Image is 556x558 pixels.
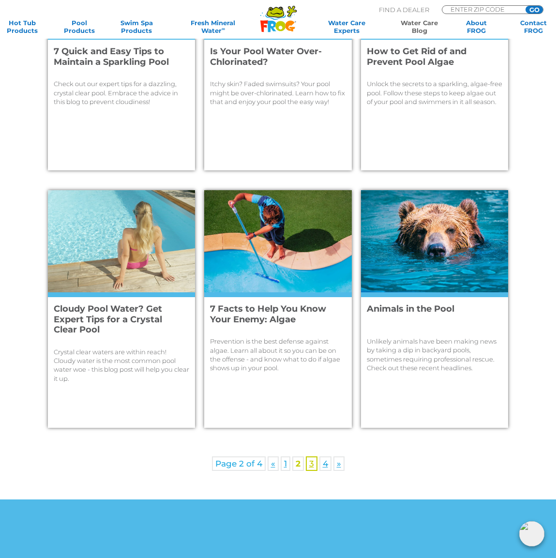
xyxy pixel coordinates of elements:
p: Prevention is the best defense against algae. Learn all about it so you can be on the offense - a... [210,337,346,372]
h4: 7 Quick and Easy Tips to Maintain a Sparkling Pool [54,46,179,67]
h4: How to Get Rid of and Prevent Pool Algae [367,46,492,67]
p: Find A Dealer [379,5,429,14]
img: Brown bear peaks head out of blue waters. [361,190,508,292]
span: 2 [292,456,304,471]
a: Woman sits by crystal clear poolCloudy Pool Water? Get Expert Tips for a Crystal Clear PoolCrysta... [48,190,195,428]
a: AboutFROG [454,19,499,34]
a: ContactFROG [511,19,556,34]
a: 3 [306,456,317,471]
a: 4 [319,456,331,471]
a: Fresh MineralWater∞ [172,19,255,34]
a: Next Page [333,456,345,471]
a: Water CareBlog [397,19,442,34]
a: PoolProducts [57,19,102,34]
input: GO [526,6,543,14]
a: 1 [281,456,290,471]
span: Page 2 of 4 [212,456,266,471]
a: Man stands on the edge of the pool vacuuming the sides of the pool to prevent algae.7 Facts to He... [204,190,352,428]
p: Unlock the secrets to a sparkling, algae-free pool. Follow these steps to keep algae out of your ... [367,79,502,106]
img: Man stands on the edge of the pool vacuuming the sides of the pool to prevent algae. [204,190,352,292]
a: Brown bear peaks head out of blue waters.Animals in the PoolUnlikely animals have been making new... [361,190,508,428]
img: openIcon [519,521,544,546]
a: Previous Page [268,456,279,471]
input: Zip Code Form [450,6,515,13]
h4: 7 Facts to Help You Know Your Enemy: Algae [210,304,335,325]
h4: Cloudy Pool Water? Get Expert Tips for a Crystal Clear Pool [54,304,179,335]
h4: Animals in the Pool [367,304,492,325]
a: Swim SpaProducts [114,19,159,34]
p: Itchy skin? Faded swimsuits? Your pool might be over-chlorinated. Learn how to fix that and enjoy... [210,79,346,106]
p: Crystal clear waters are within reach! Cloudy water is the most common pool water woe - this blog... [54,347,189,383]
p: Check out our expert tips for a dazzling, crystal clear pool. Embrace the advice in this blog to ... [54,79,189,106]
p: Unlikely animals have been making news by taking a dip in backyard pools, sometimes requiring pro... [367,337,502,372]
img: Woman sits by crystal clear pool [48,190,195,292]
sup: ∞ [222,26,225,31]
h4: Is Your Pool Water Over-Chlorinated? [210,46,335,67]
a: Water CareExperts [309,19,385,34]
